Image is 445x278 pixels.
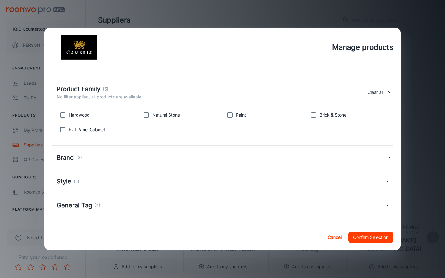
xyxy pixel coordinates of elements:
p: Paint [236,112,246,118]
p: (5) [74,178,79,185]
p: No filter applied, all products are available [57,94,141,100]
button: Clear all [365,84,386,100]
p: (5) [103,86,108,92]
p: Brick & Stone [320,112,346,118]
p: (4) [95,202,100,209]
p: Flat Panel Cabinet [69,126,105,133]
h4: Manage products [332,42,393,53]
button: Confirm Selection [348,232,393,243]
p: Natural Stone [152,112,180,118]
div: Brand(3) [52,146,393,169]
h5: Style [57,177,71,186]
p: (3) [76,154,82,161]
div: General Tag(4) [52,193,393,217]
div: Style(5) [52,169,393,193]
h5: Product Family [57,84,100,94]
div: Product Family(5)No filter applied, all products are availableClear all [52,78,393,106]
p: Hardwood [69,112,90,118]
h5: Brand [57,153,74,162]
img: vendor_logo_square_en-us.png [52,35,107,60]
button: Cancel [325,232,345,243]
h5: General Tag [57,201,92,210]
